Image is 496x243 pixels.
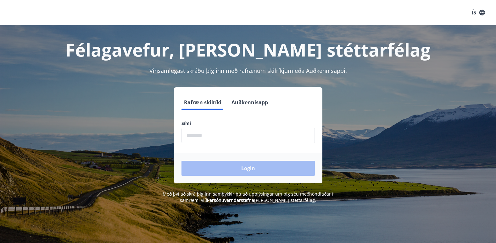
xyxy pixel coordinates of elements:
[207,197,254,203] a: Persónuverndarstefna
[149,67,347,74] span: Vinsamlegast skráðu þig inn með rafrænum skilríkjum eða Auðkennisappi.
[229,95,270,110] button: Auðkennisapp
[29,38,467,62] h1: Félagavefur, [PERSON_NAME] stéttarfélag
[468,7,488,18] button: ÍS
[163,191,333,203] span: Með því að skrá þig inn samþykkir þú að upplýsingar um þig séu meðhöndlaðar í samræmi við [PERSON...
[181,120,315,127] label: Sími
[181,95,224,110] button: Rafræn skilríki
